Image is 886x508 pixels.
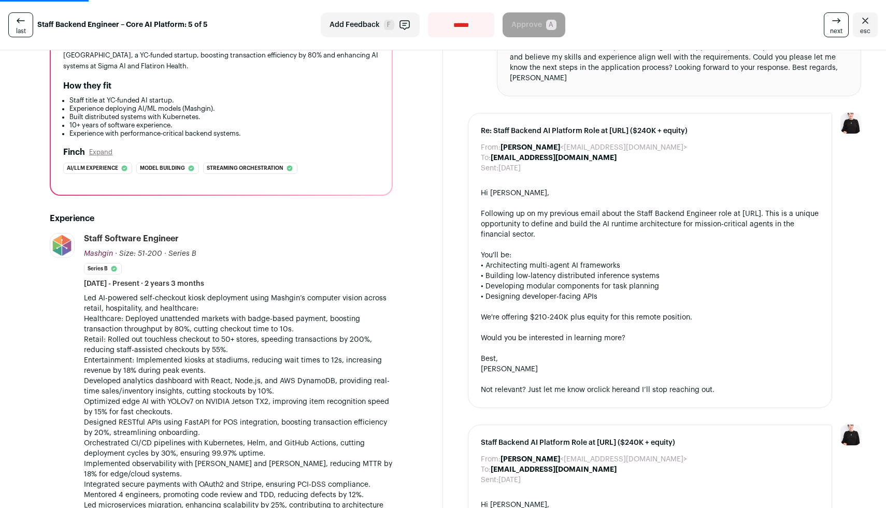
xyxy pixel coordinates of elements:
span: Re: Staff Backend AI Platform Role at [URL] ($240K + equity) [481,126,819,136]
a: Close [853,12,878,37]
li: Built distributed systems with Kubernetes. [69,113,379,121]
dt: Sent: [481,163,498,173]
span: esc [860,27,870,35]
dt: From: [481,142,501,153]
b: [PERSON_NAME] [501,144,560,151]
div: Hello [PERSON_NAME], Thank you for sharing the job opportunity. I am very interested in this role... [510,42,848,83]
span: · [164,249,166,259]
li: Experience with performance-critical backend systems. [69,129,379,138]
dd: <[EMAIL_ADDRESS][DOMAIN_NAME]> [501,142,687,153]
a: next [824,12,849,37]
span: Add Feedback [330,20,380,30]
li: Experience deploying AI/ML models (Mashgin). [69,105,379,113]
b: [EMAIL_ADDRESS][DOMAIN_NAME] [491,466,617,473]
dt: From: [481,454,501,465]
span: last [16,27,26,35]
span: Model building [140,163,185,173]
span: next [830,27,842,35]
span: [DATE] - Present · 2 years 3 months [84,279,204,289]
h2: Experience [50,212,393,225]
span: · Size: 51-200 [115,250,162,257]
strong: Staff Backend Engineer – Core AI Platform: 5 of 5 [37,20,208,30]
li: Staff title at YC-funded AI startup. [69,96,379,105]
b: [EMAIL_ADDRESS][DOMAIN_NAME] [491,154,617,162]
button: Expand [89,148,112,156]
button: Add Feedback F [321,12,420,37]
dd: [DATE] [498,163,521,173]
img: 9240684-medium_jpg [840,113,861,134]
span: Streaming orchestration [207,163,283,173]
dt: Sent: [481,475,498,485]
a: last [8,12,33,37]
h2: How they fit [63,80,111,92]
span: Series B [168,250,196,257]
span: Mashgin [84,250,113,257]
a: click here [594,386,627,394]
div: Accomplished engineer with a Carnegie Mellon MS, leading AI-powered projects at [GEOGRAPHIC_DATA]... [63,39,379,71]
img: d8c4ce961729efc2ba3e30b57fa0acbf476f25187e11718e92994b8019e848ee.jpg [50,234,74,257]
li: Series B [84,263,122,274]
span: F [384,20,394,30]
dt: To: [481,153,491,163]
span: Ai/llm experience [67,163,118,173]
dd: [DATE] [498,475,521,485]
li: 10+ years of software experience. [69,121,379,129]
h2: Finch [63,146,85,158]
dd: <[EMAIL_ADDRESS][DOMAIN_NAME]> [501,454,687,465]
dt: To: [481,465,491,475]
span: Staff Backend AI Platform Role at [URL] ($240K + equity) [481,438,819,448]
div: Staff Software Engineer [84,233,179,244]
b: [PERSON_NAME] [501,456,560,463]
div: Hi [PERSON_NAME], Following up on my previous email about the Staff Backend Engineer role at [URL... [481,188,819,395]
img: 9240684-medium_jpg [840,425,861,445]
